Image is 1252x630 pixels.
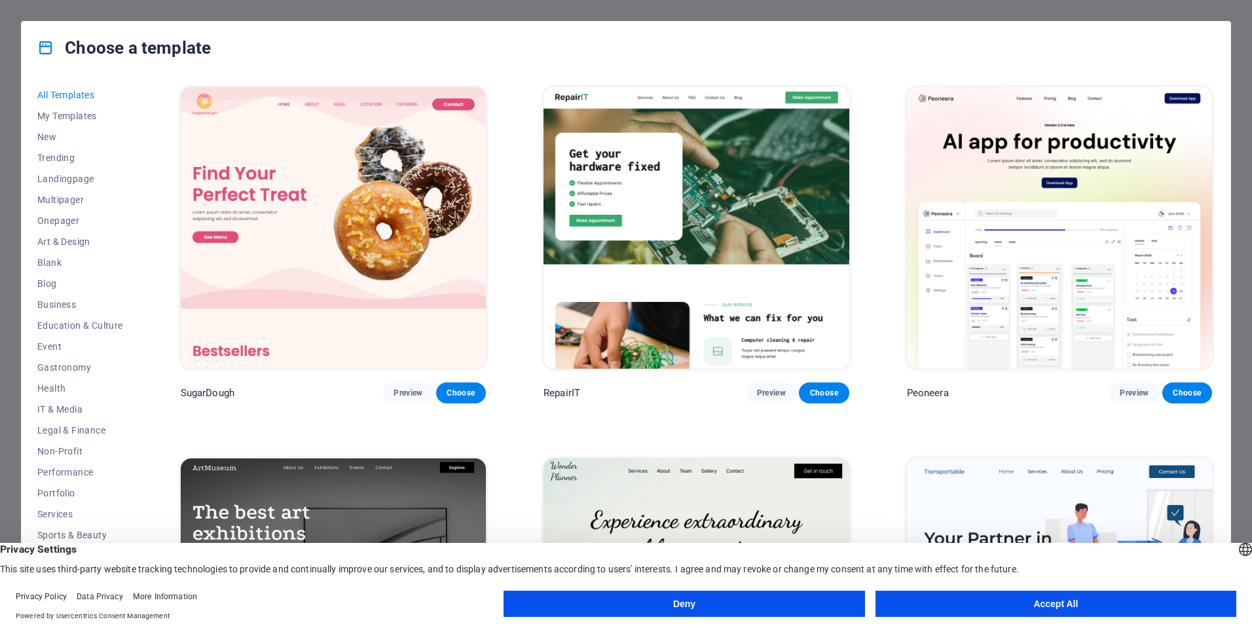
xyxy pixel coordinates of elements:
p: Peoneera [907,386,949,399]
span: Gastronomy [37,362,123,373]
span: Sports & Beauty [37,530,123,540]
button: Art & Design [37,231,123,252]
button: Trending [37,147,123,168]
button: Choose [799,382,849,403]
span: New [37,132,123,142]
button: IT & Media [37,399,123,420]
h4: Choose a template [37,37,211,58]
img: SugarDough [181,87,486,369]
span: Multipager [37,195,123,205]
button: Onepager [37,210,123,231]
button: Business [37,294,123,315]
span: Legal & Finance [37,425,123,435]
span: Preview [757,388,786,398]
button: Preview [1109,382,1159,403]
img: Peoneera [907,87,1212,369]
button: Choose [1162,382,1212,403]
span: Preview [394,388,422,398]
button: My Templates [37,105,123,126]
button: Landingpage [37,168,123,189]
span: Portfolio [37,488,123,498]
button: Legal & Finance [37,420,123,441]
button: Preview [746,382,796,403]
p: SugarDough [181,386,234,399]
span: IT & Media [37,404,123,415]
span: Choose [809,388,838,398]
span: Event [37,341,123,352]
button: All Templates [37,84,123,105]
span: Business [37,299,123,310]
button: Health [37,378,123,399]
span: Non-Profit [37,446,123,456]
button: Education & Culture [37,315,123,336]
span: My Templates [37,111,123,121]
button: Gastronomy [37,357,123,378]
span: Performance [37,467,123,477]
button: Sports & Beauty [37,525,123,546]
img: RepairIT [543,87,849,369]
span: Choose [1173,388,1202,398]
button: Choose [436,382,486,403]
button: Portfolio [37,483,123,504]
button: Blank [37,252,123,273]
span: Health [37,383,123,394]
button: Non-Profit [37,441,123,462]
span: Landingpage [37,174,123,184]
span: Services [37,509,123,519]
button: Performance [37,462,123,483]
button: Blog [37,273,123,294]
span: Choose [447,388,475,398]
span: Education & Culture [37,320,123,331]
span: Blog [37,278,123,289]
span: Trending [37,153,123,163]
span: Preview [1120,388,1149,398]
p: RepairIT [543,386,580,399]
button: Preview [383,382,433,403]
button: Event [37,336,123,357]
span: Art & Design [37,236,123,247]
button: Services [37,504,123,525]
button: New [37,126,123,147]
span: All Templates [37,90,123,100]
span: Onepager [37,215,123,226]
span: Blank [37,257,123,268]
button: Multipager [37,189,123,210]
